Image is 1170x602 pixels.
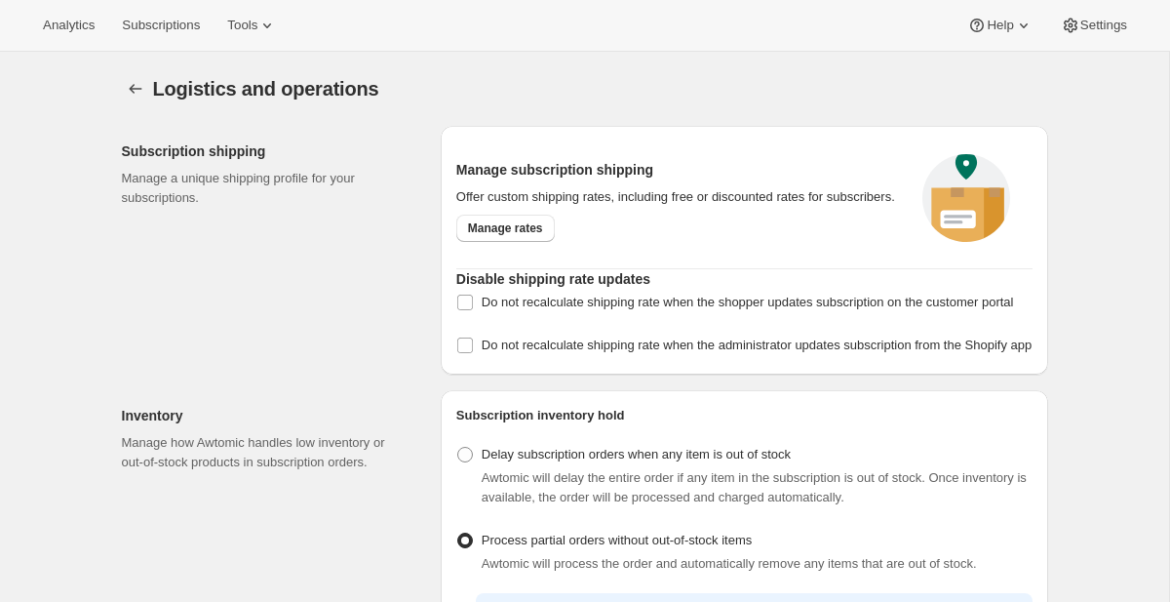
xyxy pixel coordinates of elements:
[110,12,212,39] button: Subscriptions
[215,12,289,39] button: Tools
[456,160,900,180] h2: Manage subscription shipping
[122,18,200,33] span: Subscriptions
[456,187,900,207] p: Offer custom shipping rates, including free or discounted rates for subscribers.
[43,18,95,33] span: Analytics
[987,18,1013,33] span: Help
[482,533,752,547] span: Process partial orders without out-of-stock items
[955,12,1044,39] button: Help
[468,221,543,236] span: Manage rates
[122,406,409,425] h2: Inventory
[122,169,409,208] p: Manage a unique shipping profile for your subscriptions.
[122,75,149,102] button: Settings
[482,470,1027,504] span: Awtomic will delay the entire order if any item in the subscription is out of stock. Once invento...
[482,447,791,462] span: Delay subscription orders when any item is out of stock
[456,269,1033,289] h2: Disable shipping rate updates
[227,18,257,33] span: Tools
[122,433,409,472] p: Manage how Awtomic handles low inventory or out-of-stock products in subscription orders.
[31,12,106,39] button: Analytics
[122,141,409,161] h2: Subscription shipping
[153,78,379,100] span: Logistics and operations
[482,338,1032,352] span: Do not recalculate shipping rate when the administrator updates subscription from the Shopify app
[1049,12,1139,39] button: Settings
[456,215,555,242] a: Manage rates
[482,556,977,571] span: Awtomic will process the order and automatically remove any items that are out of stock.
[1080,18,1127,33] span: Settings
[456,406,1033,425] h2: Subscription inventory hold
[482,295,1014,309] span: Do not recalculate shipping rate when the shopper updates subscription on the customer portal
